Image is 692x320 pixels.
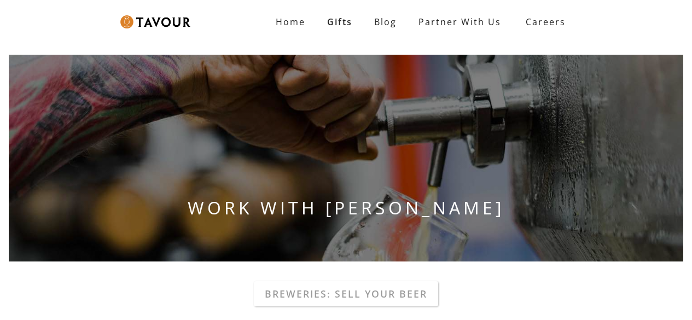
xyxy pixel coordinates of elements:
[265,11,316,33] a: Home
[526,11,566,33] strong: Careers
[276,16,305,28] strong: Home
[254,281,438,306] a: Breweries: Sell your beer
[316,11,363,33] a: Gifts
[512,7,574,37] a: Careers
[408,11,512,33] a: Partner With Us
[9,195,683,221] h1: WORK WITH [PERSON_NAME]
[363,11,408,33] a: Blog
